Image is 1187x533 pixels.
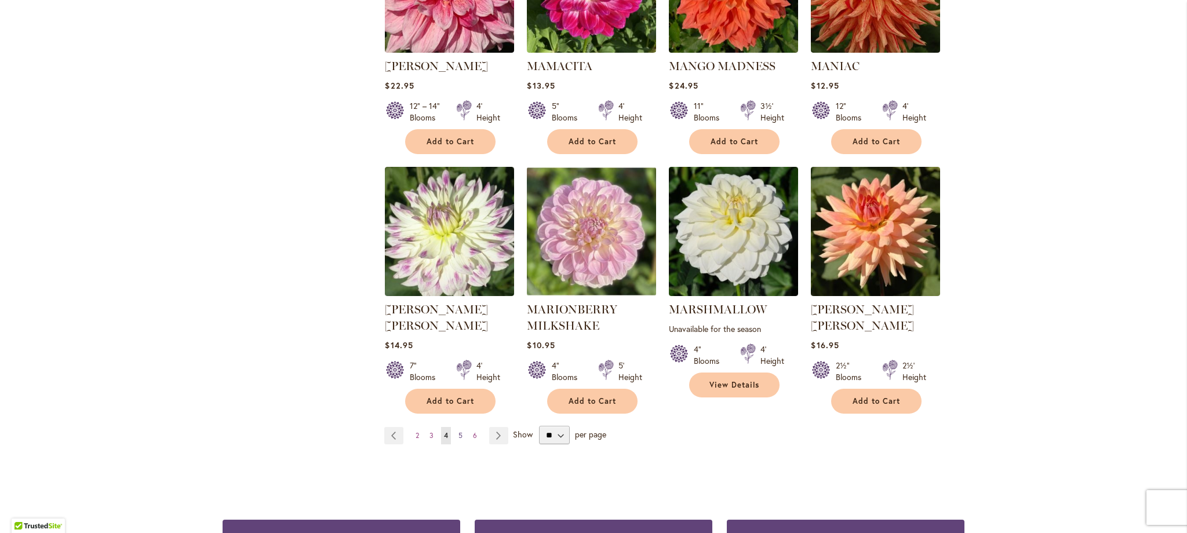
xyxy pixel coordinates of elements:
span: 6 [473,431,477,440]
span: $10.95 [527,339,555,351]
div: 7" Blooms [410,360,442,383]
img: MARIONBERRY MILKSHAKE [527,167,656,296]
a: Mango Madness [669,44,798,55]
span: $24.95 [669,80,698,91]
span: $12.95 [811,80,839,91]
span: Add to Cart [853,396,900,406]
div: 12" Blooms [836,100,868,123]
p: Unavailable for the season [669,323,798,334]
a: MAMACITA [527,59,592,73]
span: Add to Cart [427,396,474,406]
a: 5 [456,427,465,444]
a: [PERSON_NAME] [PERSON_NAME] [811,302,914,333]
div: 2½" Blooms [836,360,868,383]
img: MARY JO [811,167,940,296]
span: 4 [444,431,448,440]
button: Add to Cart [689,129,780,154]
a: MARY JO [811,287,940,298]
a: 6 [470,427,480,444]
button: Add to Cart [405,389,496,414]
span: Add to Cart [711,137,758,147]
a: MAKI [385,44,514,55]
a: [PERSON_NAME] [385,59,488,73]
a: 2 [413,427,422,444]
button: Add to Cart [831,389,922,414]
span: per page [575,429,606,440]
div: 4' Height [476,360,500,383]
span: $22.95 [385,80,414,91]
span: Show [513,429,533,440]
button: Add to Cart [831,129,922,154]
span: 2 [416,431,419,440]
a: MARSHMALLOW [669,302,767,316]
span: $14.95 [385,339,413,351]
div: 11" Blooms [694,100,726,123]
span: Add to Cart [569,137,616,147]
button: Add to Cart [405,129,496,154]
iframe: Launch Accessibility Center [9,492,41,524]
span: Add to Cart [427,137,474,147]
div: 5" Blooms [552,100,584,123]
div: 4" Blooms [552,360,584,383]
div: 2½' Height [902,360,926,383]
a: MARGARET ELLEN [385,287,514,298]
div: 4' Height [902,100,926,123]
div: 4" Blooms [694,344,726,367]
a: Mamacita [527,44,656,55]
a: MARSHMALLOW [669,287,798,298]
img: MARSHMALLOW [669,167,798,296]
button: Add to Cart [547,389,638,414]
a: 3 [427,427,436,444]
span: Add to Cart [853,137,900,147]
a: Maniac [811,44,940,55]
a: [PERSON_NAME] [PERSON_NAME] [385,302,488,333]
div: 4' Height [476,100,500,123]
button: Add to Cart [547,129,638,154]
span: 5 [458,431,463,440]
div: 12" – 14" Blooms [410,100,442,123]
a: MARIONBERRY MILKSHAKE [527,287,656,298]
span: 3 [429,431,434,440]
span: View Details [709,380,759,390]
div: 4' Height [760,344,784,367]
div: 5' Height [618,360,642,383]
div: 4' Height [618,100,642,123]
img: MARGARET ELLEN [385,167,514,296]
a: MANIAC [811,59,860,73]
span: Add to Cart [569,396,616,406]
a: MARIONBERRY MILKSHAKE [527,302,617,333]
a: View Details [689,373,780,397]
span: $16.95 [811,339,839,351]
a: MANGO MADNESS [669,59,775,73]
span: $13.95 [527,80,555,91]
div: 3½' Height [760,100,784,123]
